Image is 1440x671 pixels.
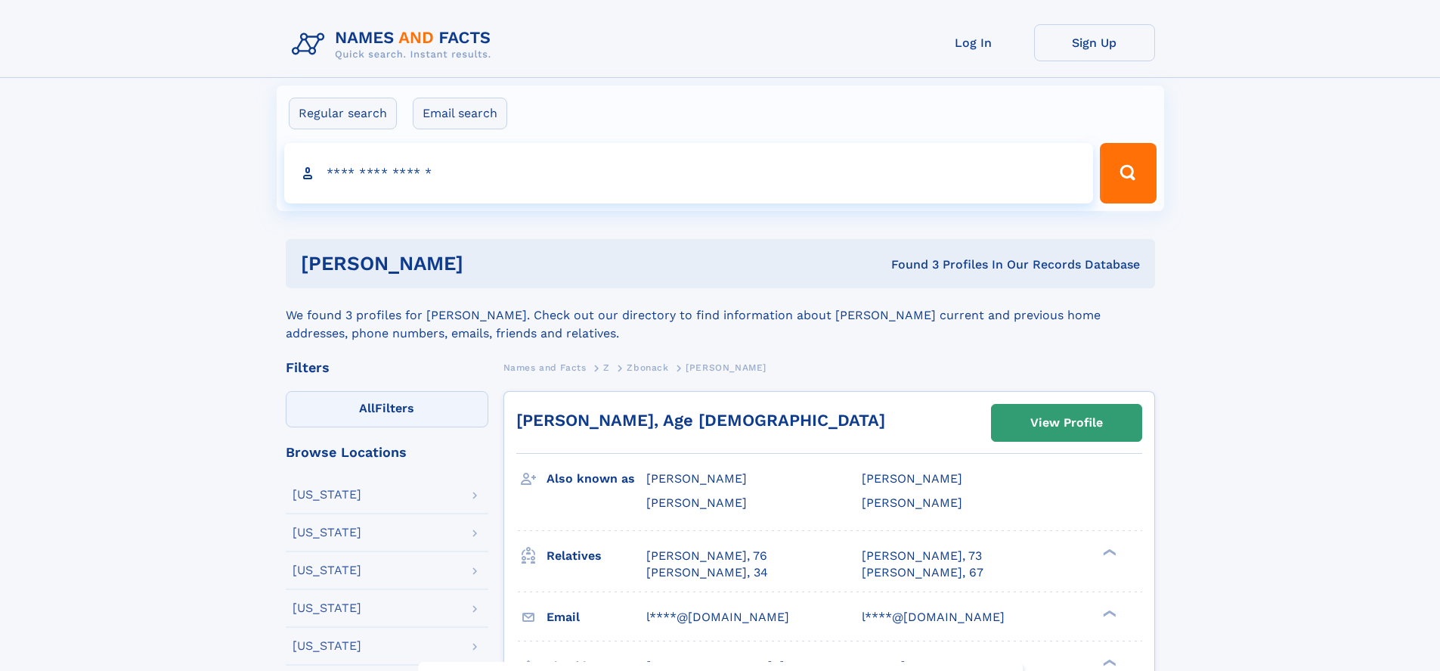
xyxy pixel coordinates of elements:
[992,405,1141,441] a: View Profile
[603,362,610,373] span: Z
[359,401,375,415] span: All
[1099,657,1117,667] div: ❯
[646,548,767,564] a: [PERSON_NAME], 76
[627,362,668,373] span: Zbonack
[301,254,677,273] h1: [PERSON_NAME]
[603,358,610,377] a: Z
[286,288,1155,343] div: We found 3 profiles for [PERSON_NAME]. Check out our directory to find information about [PERSON_...
[1100,143,1156,203] button: Search Button
[286,446,488,459] div: Browse Locations
[516,411,885,430] a: [PERSON_NAME], Age [DEMOGRAPHIC_DATA]
[686,362,766,373] span: [PERSON_NAME]
[1030,405,1103,440] div: View Profile
[862,471,962,486] span: [PERSON_NAME]
[286,391,488,427] label: Filters
[413,98,507,129] label: Email search
[547,604,646,630] h3: Email
[1034,24,1155,61] a: Sign Up
[627,358,668,377] a: Zbonack
[862,495,962,510] span: [PERSON_NAME]
[862,564,983,581] a: [PERSON_NAME], 67
[547,543,646,569] h3: Relatives
[677,256,1140,273] div: Found 3 Profiles In Our Records Database
[503,358,587,377] a: Names and Facts
[293,527,361,539] div: [US_STATE]
[286,361,488,374] div: Filters
[913,24,1034,61] a: Log In
[547,466,646,492] h3: Also known as
[293,564,361,576] div: [US_STATE]
[293,602,361,614] div: [US_STATE]
[646,471,747,486] span: [PERSON_NAME]
[293,489,361,501] div: [US_STATE]
[289,98,397,129] label: Regular search
[293,640,361,652] div: [US_STATE]
[646,564,768,581] a: [PERSON_NAME], 34
[646,495,747,510] span: [PERSON_NAME]
[286,24,503,65] img: Logo Names and Facts
[284,143,1094,203] input: search input
[862,548,982,564] a: [PERSON_NAME], 73
[1099,608,1117,618] div: ❯
[1099,547,1117,557] div: ❯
